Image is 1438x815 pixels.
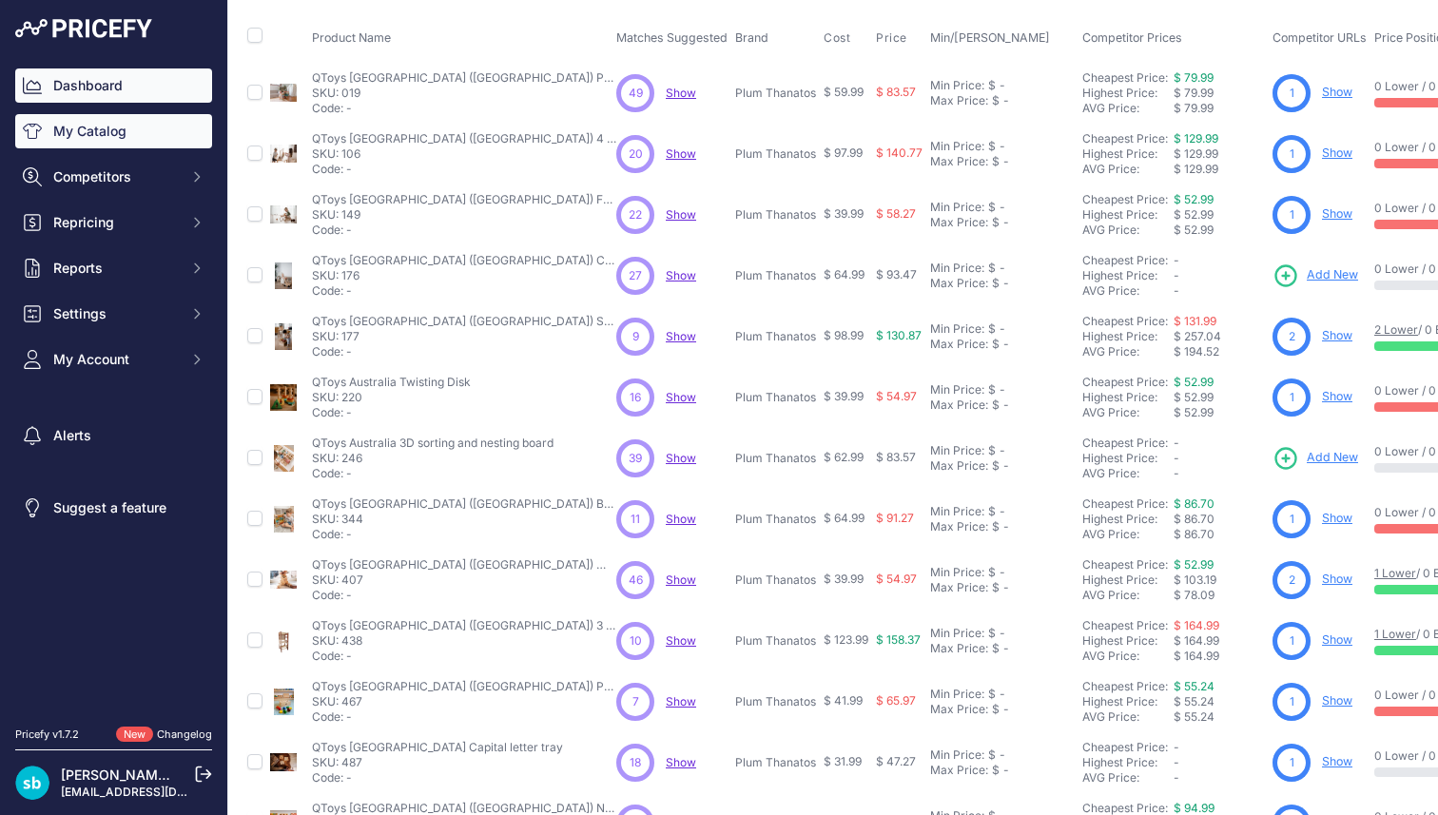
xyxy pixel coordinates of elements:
span: $ 39.99 [824,206,864,221]
span: Show [666,86,696,100]
a: Cheapest Price: [1082,192,1168,206]
a: Cheapest Price: [1082,253,1168,267]
a: $ 52.99 [1174,375,1214,389]
div: $ 55.24 [1174,709,1265,725]
p: Plum Thanatos [735,451,816,466]
a: Show [666,572,696,587]
div: - [1000,702,1009,717]
span: $ 129.99 [1174,146,1218,161]
a: Cheapest Price: [1082,679,1168,693]
span: 1 [1290,511,1294,528]
a: Show [1322,206,1352,221]
span: 18 [630,754,641,771]
div: $ 164.99 [1174,649,1265,664]
div: - [1000,215,1009,230]
a: Show [666,694,696,708]
div: - [996,321,1005,337]
div: AVG Price: [1082,466,1174,481]
a: Cheapest Price: [1082,375,1168,389]
p: Plum Thanatos [735,329,816,344]
span: 2 [1289,572,1295,589]
a: Show [1322,693,1352,708]
div: $ [988,626,996,641]
div: - [996,78,1005,93]
span: Settings [53,304,178,323]
span: Show [666,633,696,648]
p: SKU: 246 [312,451,554,466]
a: [EMAIL_ADDRESS][DOMAIN_NAME] [61,785,260,799]
p: Code: - [312,405,471,420]
a: Show [666,146,696,161]
p: QToys Australia Twisting Disk [312,375,471,390]
span: 1 [1290,206,1294,223]
span: $ 91.27 [876,511,914,525]
div: - [996,626,1005,641]
span: $ 97.99 [824,146,863,160]
span: $ 164.99 [1174,633,1219,648]
div: $ [988,261,996,276]
a: Show [1322,85,1352,99]
a: 1 Lower [1374,566,1416,580]
div: $ 86.70 [1174,527,1265,542]
div: Min Price: [930,321,984,337]
a: Show [666,451,696,465]
span: $ 54.97 [876,572,917,586]
div: $ [988,200,996,215]
span: $ 93.47 [876,267,917,281]
a: $ 55.24 [1174,679,1215,693]
p: Plum Thanatos [735,694,816,709]
div: $ 79.99 [1174,101,1265,116]
span: $ 64.99 [824,267,865,281]
div: - [1000,641,1009,656]
span: $ 79.99 [1174,86,1214,100]
div: $ [992,519,1000,534]
span: 1 [1290,85,1294,102]
p: QToys [GEOGRAPHIC_DATA] ([GEOGRAPHIC_DATA]) WOODEN RAIN MAKER [312,557,616,572]
span: $ 158.37 [876,632,921,647]
div: Max Price: [930,154,988,169]
span: 1 [1290,389,1294,406]
div: Max Price: [930,93,988,108]
a: $ 94.99 [1174,801,1215,815]
a: $ 52.99 [1174,557,1214,572]
p: QToys [GEOGRAPHIC_DATA] ([GEOGRAPHIC_DATA]) Pound A Ball Tower [312,70,616,86]
span: Cost [824,30,850,46]
span: - [1174,451,1179,465]
a: Show [666,207,696,222]
p: QToys [GEOGRAPHIC_DATA] ([GEOGRAPHIC_DATA]) 3 in 1 Learning Tower [312,618,616,633]
div: Min Price: [930,565,984,580]
div: AVG Price: [1082,588,1174,603]
div: Min Price: [930,382,984,398]
div: Max Price: [930,337,988,352]
span: $ 52.99 [1174,390,1214,404]
div: Min Price: [930,747,984,763]
a: $ 52.99 [1174,192,1214,206]
span: Add New [1307,449,1358,467]
span: Reports [53,259,178,278]
div: - [1000,519,1009,534]
a: Add New [1273,445,1358,472]
span: 1 [1290,693,1294,710]
div: Min Price: [930,261,984,276]
p: SKU: 019 [312,86,616,101]
div: - [1000,458,1009,474]
div: $ [992,580,1000,595]
div: Highest Price: [1082,633,1174,649]
div: Highest Price: [1082,512,1174,527]
span: New [116,727,153,743]
span: 1 [1290,632,1294,650]
span: Show [666,390,696,404]
span: My Account [53,350,178,369]
div: $ [988,139,996,154]
a: Show [1322,572,1352,586]
span: $ 64.99 [824,511,865,525]
p: SKU: 344 [312,512,616,527]
span: $ 62.99 [824,450,864,464]
p: SKU: 176 [312,268,616,283]
span: 46 [629,572,643,589]
div: AVG Price: [1082,527,1174,542]
div: Highest Price: [1082,86,1174,101]
div: AVG Price: [1082,223,1174,238]
p: Plum Thanatos [735,268,816,283]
